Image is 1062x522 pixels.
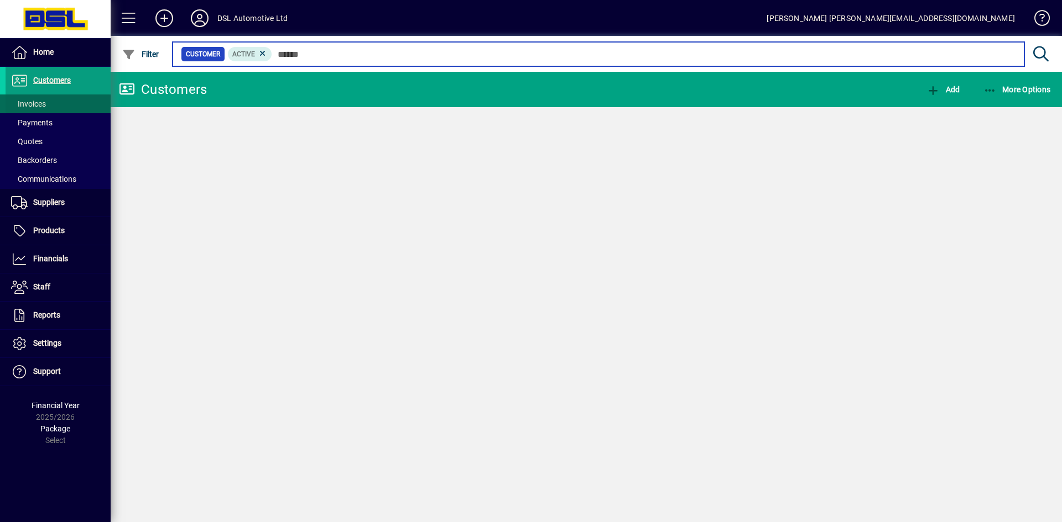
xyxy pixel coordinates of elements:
[6,113,111,132] a: Payments
[217,9,288,27] div: DSL Automotive Ltd
[6,217,111,245] a: Products
[186,49,220,60] span: Customer
[228,47,272,61] mat-chip: Activation Status: Active
[6,358,111,386] a: Support
[11,175,76,183] span: Communications
[33,226,65,235] span: Products
[33,310,60,319] span: Reports
[33,198,65,207] span: Suppliers
[981,80,1054,99] button: More Options
[924,80,962,99] button: Add
[926,85,960,94] span: Add
[6,132,111,151] a: Quotes
[6,273,111,301] a: Staff
[33,367,61,376] span: Support
[983,85,1051,94] span: More Options
[119,81,207,98] div: Customers
[11,137,43,146] span: Quotes
[33,282,50,291] span: Staff
[767,9,1015,27] div: [PERSON_NAME] [PERSON_NAME][EMAIL_ADDRESS][DOMAIN_NAME]
[40,424,70,433] span: Package
[147,8,182,28] button: Add
[6,189,111,217] a: Suppliers
[6,245,111,273] a: Financials
[11,118,53,127] span: Payments
[119,44,162,64] button: Filter
[182,8,217,28] button: Profile
[33,48,54,56] span: Home
[6,170,111,188] a: Communications
[6,302,111,329] a: Reports
[1026,2,1048,38] a: Knowledge Base
[11,99,46,108] span: Invoices
[33,339,61,347] span: Settings
[11,156,57,165] span: Backorders
[32,401,80,410] span: Financial Year
[6,330,111,357] a: Settings
[6,151,111,170] a: Backorders
[6,39,111,66] a: Home
[33,254,68,263] span: Financials
[122,50,159,59] span: Filter
[33,76,71,85] span: Customers
[232,50,255,58] span: Active
[6,94,111,113] a: Invoices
